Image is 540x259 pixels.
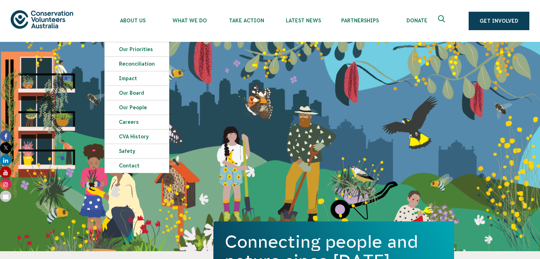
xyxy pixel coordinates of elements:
span: Expand search box [438,15,447,27]
a: Impact [105,71,169,86]
a: Our Priorities [105,42,169,56]
a: CVA history [105,129,169,144]
a: Our Board [105,86,169,100]
span: Partnerships [332,18,388,23]
span: Take Action [218,18,275,23]
span: About Us [104,18,161,23]
a: Contact [105,159,169,173]
a: Reconciliation [105,57,169,71]
span: Latest News [275,18,332,23]
a: Get Involved [469,12,529,30]
a: Safety [105,144,169,158]
img: logo.svg [11,10,73,28]
span: Donate [388,18,445,23]
a: Careers [105,115,169,129]
button: Expand search box Close search box [434,12,451,29]
a: Our People [105,100,169,115]
span: What We Do [161,18,218,23]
